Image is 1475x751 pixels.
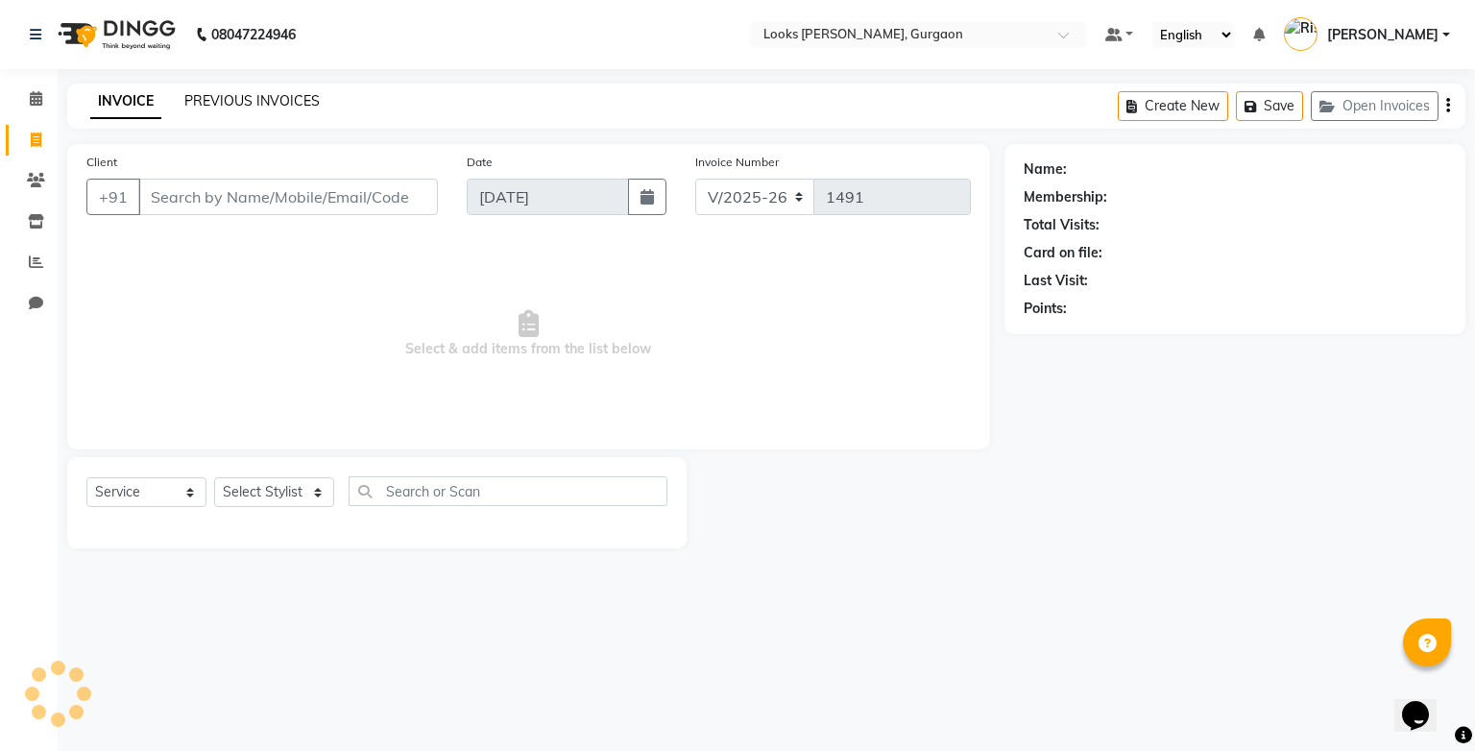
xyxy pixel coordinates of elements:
[184,92,320,109] a: PREVIOUS INVOICES
[467,154,493,171] label: Date
[211,8,296,61] b: 08047224946
[1236,91,1303,121] button: Save
[695,154,779,171] label: Invoice Number
[1284,17,1318,51] img: Rishabh Kapoor
[138,179,438,215] input: Search by Name/Mobile/Email/Code
[1024,159,1067,180] div: Name:
[86,154,117,171] label: Client
[1024,187,1107,207] div: Membership:
[86,238,971,430] span: Select & add items from the list below
[49,8,181,61] img: logo
[349,476,667,506] input: Search or Scan
[1311,91,1439,121] button: Open Invoices
[1024,243,1102,263] div: Card on file:
[1024,215,1100,235] div: Total Visits:
[86,179,140,215] button: +91
[90,85,161,119] a: INVOICE
[1118,91,1228,121] button: Create New
[1024,299,1067,319] div: Points:
[1327,25,1439,45] span: [PERSON_NAME]
[1394,674,1456,732] iframe: chat widget
[1024,271,1088,291] div: Last Visit:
